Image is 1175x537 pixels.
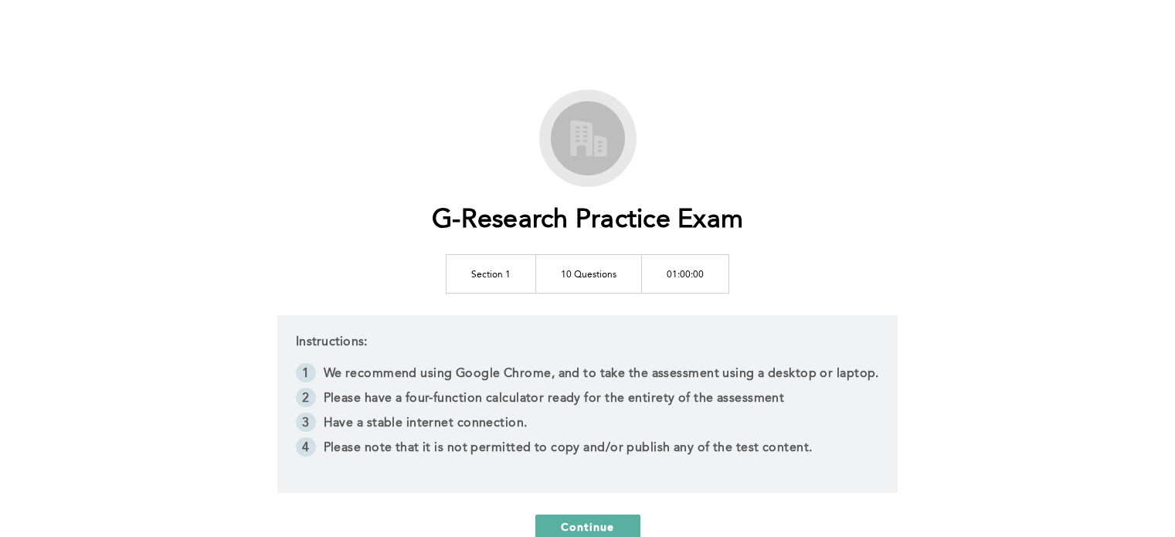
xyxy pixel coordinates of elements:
[296,437,879,462] li: Please note that it is not permitted to copy and/or publish any of the test content.
[561,519,615,534] span: Continue
[296,413,879,437] li: Have a stable internet connection.
[447,254,536,293] td: Section 1
[432,205,743,236] h1: G-Research Practice Exam
[296,388,879,413] li: Please have a four-function calculator ready for the entirety of the assessment
[642,254,729,293] td: 01:00:00
[536,254,642,293] td: 10 Questions
[296,363,879,388] li: We recommend using Google Chrome, and to take the assessment using a desktop or laptop.
[545,96,630,181] img: G-Research
[277,315,898,493] div: Instructions:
